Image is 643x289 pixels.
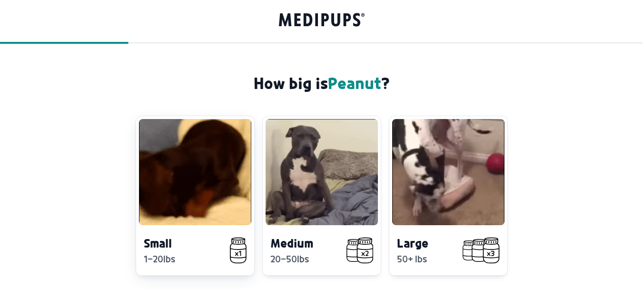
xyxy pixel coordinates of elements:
[144,253,202,265] p: 1-20lbs
[270,235,328,251] h4: Medium
[328,73,381,93] span: Peanut
[270,253,328,265] p: 20-50lbs
[397,253,455,265] p: 50+ lbs
[254,74,390,93] h3: How big is ?
[279,11,365,31] a: Groove
[144,235,202,251] h4: Small
[397,235,455,251] h4: Large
